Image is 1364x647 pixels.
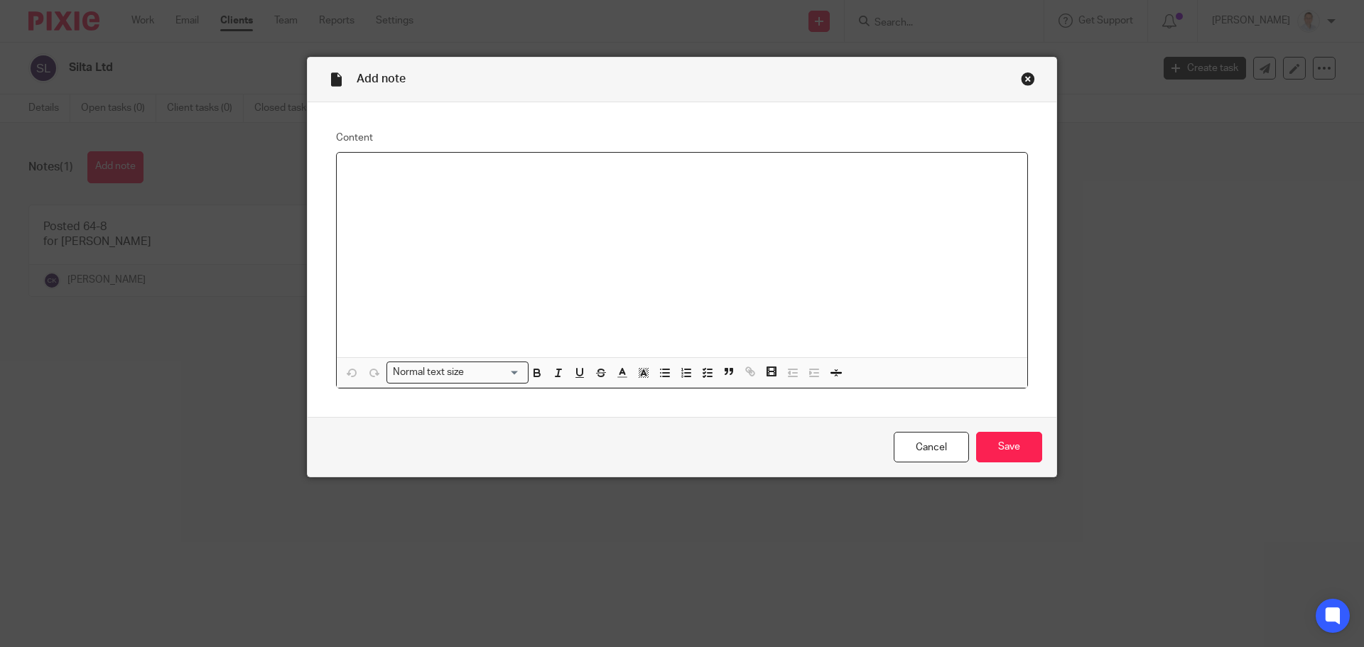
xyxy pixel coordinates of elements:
[336,131,1028,145] label: Content
[976,432,1042,462] input: Save
[390,365,467,380] span: Normal text size
[386,361,529,384] div: Search for option
[894,432,969,462] a: Cancel
[357,73,406,85] span: Add note
[1021,72,1035,86] div: Close this dialog window
[469,365,520,380] input: Search for option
